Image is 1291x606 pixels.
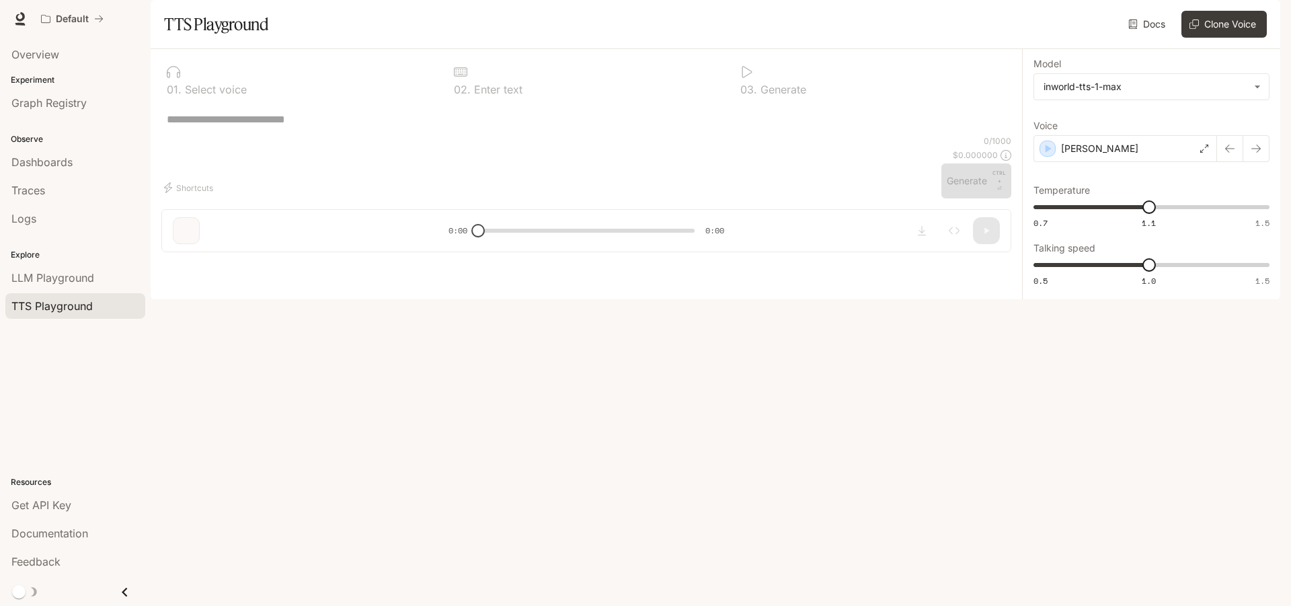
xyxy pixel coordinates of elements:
[984,135,1011,147] p: 0 / 1000
[167,84,182,95] p: 0 1 .
[1033,186,1090,195] p: Temperature
[454,84,471,95] p: 0 2 .
[161,177,219,198] button: Shortcuts
[182,84,247,95] p: Select voice
[1181,11,1267,38] button: Clone Voice
[1061,142,1138,155] p: [PERSON_NAME]
[1255,275,1269,287] span: 1.5
[1142,275,1156,287] span: 1.0
[757,84,806,95] p: Generate
[1033,121,1058,130] p: Voice
[1033,217,1048,229] span: 0.7
[1033,275,1048,287] span: 0.5
[471,84,522,95] p: Enter text
[164,11,268,38] h1: TTS Playground
[1142,217,1156,229] span: 1.1
[1126,11,1171,38] a: Docs
[35,5,110,32] button: All workspaces
[1033,243,1095,253] p: Talking speed
[740,84,757,95] p: 0 3 .
[953,149,998,161] p: $ 0.000000
[1033,59,1061,69] p: Model
[56,13,89,25] p: Default
[1044,80,1247,93] div: inworld-tts-1-max
[1255,217,1269,229] span: 1.5
[1034,74,1269,100] div: inworld-tts-1-max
